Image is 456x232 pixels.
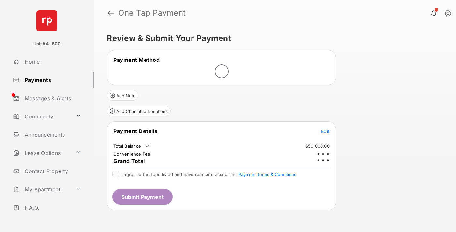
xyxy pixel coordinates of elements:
[10,109,73,124] a: Community
[112,189,173,205] button: Submit Payment
[33,41,61,47] p: UnitAA- 500
[238,172,296,177] button: I agree to the fees listed and have read and accept the
[36,10,57,31] img: svg+xml;base64,PHN2ZyB4bWxucz0iaHR0cDovL3d3dy53My5vcmcvMjAwMC9zdmciIHdpZHRoPSI2NCIgaGVpZ2h0PSI2NC...
[10,54,94,70] a: Home
[10,200,94,215] a: F.A.Q.
[10,127,94,143] a: Announcements
[321,128,330,134] button: Edit
[113,151,151,157] td: Convenience Fee
[10,145,73,161] a: Lease Options
[113,143,150,150] td: Total Balance
[118,9,186,17] strong: One Tap Payment
[321,129,330,134] span: Edit
[10,72,94,88] a: Payments
[107,90,138,101] button: Add Note
[121,172,296,177] span: I agree to the fees listed and have read and accept the
[113,158,145,164] span: Grand Total
[305,143,330,149] td: $50,000.00
[107,106,171,116] button: Add Charitable Donations
[10,182,73,197] a: My Apartment
[113,57,160,63] span: Payment Method
[107,34,438,42] h5: Review & Submit Your Payment
[10,163,94,179] a: Contact Property
[113,128,158,134] span: Payment Details
[10,90,94,106] a: Messages & Alerts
